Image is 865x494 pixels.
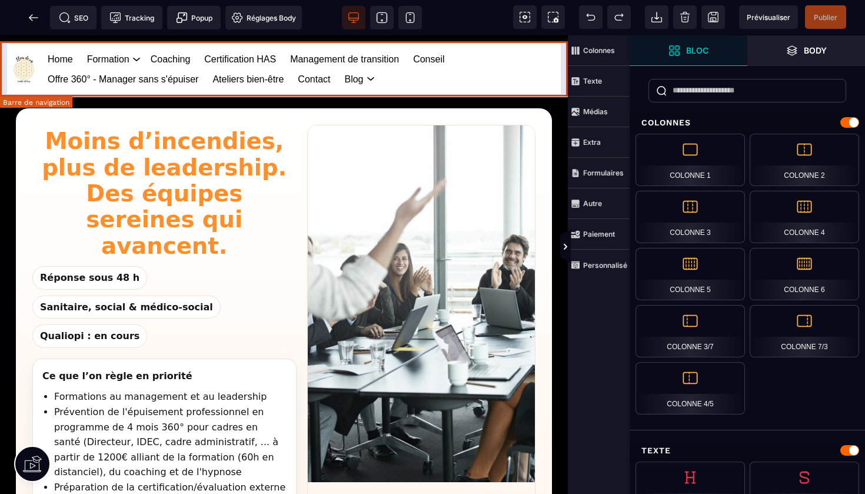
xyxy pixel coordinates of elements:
span: Médias [568,97,630,127]
strong: Body [804,46,827,55]
span: Sanitaire, social & médico-social [32,260,221,284]
span: Métadata SEO [50,6,97,29]
span: Retour [22,6,45,29]
li: Prévention de l'épuisement professionnel en programme de 4 mois 360° pour cadres en santé (Direct... [54,369,287,445]
a: Conseil [413,14,444,34]
div: Colonnes [630,112,865,134]
span: Aperçu [739,5,798,29]
span: Importer [645,5,668,29]
strong: Médias [583,107,608,116]
span: Autre [568,188,630,219]
div: Colonne 6 [750,248,859,300]
div: Colonne 7/3 [750,305,859,357]
span: Ouvrir les blocs [630,35,747,66]
span: Nettoyage [673,5,697,29]
span: Voir les composants [513,5,537,29]
span: Code de suivi [101,6,162,29]
span: Voir tablette [370,6,394,29]
span: Favicon [225,6,302,29]
div: Colonne 3/7 [636,305,745,357]
span: Personnalisé [568,250,630,280]
span: Voir mobile [398,6,422,29]
span: Rétablir [607,5,631,29]
span: Tracking [109,12,154,24]
span: Enregistrer le contenu [805,5,846,29]
a: Contact [298,34,330,54]
strong: Bloc [686,46,708,55]
li: Préparation de la certification/évaluation externe HAS et mentorat [54,445,287,475]
strong: Colonnes [583,46,615,55]
span: Qualiopi : en cours [32,289,147,313]
a: Blog [344,34,363,54]
span: Défaire [579,5,603,29]
h1: Moins d’incendies, plus de leadership. Des équipes sereines qui avancent. [32,93,297,224]
span: Prévisualiser [747,13,790,22]
li: Formations au management et au leadership [54,354,287,369]
a: Offre 360° - Manager sans s'épuiser [48,34,198,54]
span: Réponse sous 48 h [32,231,147,254]
a: Management de transition [290,14,399,34]
a: Certification HAS [204,14,276,34]
span: Ouvrir les calques [747,35,865,66]
span: Popup [176,12,212,24]
span: Texte [568,66,630,97]
img: Équipe soignante en briefing, ambiance sereine [535,90,762,249]
span: Créer une alerte modale [167,6,221,29]
div: Colonne 4 [750,191,859,243]
div: Colonne 1 [636,134,745,186]
strong: Extra [583,138,601,147]
a: Ateliers bien-être [212,34,284,54]
strong: Formulaires [583,168,624,177]
strong: Texte [583,77,602,85]
strong: Paiement [583,230,615,238]
a: Formation [87,14,129,34]
span: Voir bureau [342,6,365,29]
a: Home [48,14,73,34]
div: Texte [630,440,865,462]
div: Colonne 4/5 [636,362,745,415]
div: Colonne 2 [750,134,859,186]
strong: Autre [583,199,602,208]
span: Capture d'écran [541,5,565,29]
strong: Personnalisé [583,261,627,270]
a: Coaching [151,14,191,34]
span: SEO [59,12,88,24]
div: Colonne 5 [636,248,745,300]
span: Colonnes [568,35,630,66]
span: Extra [568,127,630,158]
strong: Ce que l’on règle en priorité [42,335,192,346]
span: Enregistrer [701,5,725,29]
span: Paiement [568,219,630,250]
img: Couloir d’hôpital lumineux, calme et épuré [308,90,535,447]
span: Afficher les vues [630,230,641,265]
img: https://sasu-fleur-de-vie.metaforma.io/home [10,20,38,48]
span: Formulaires [568,158,630,188]
span: Publier [814,13,837,22]
span: Réglages Body [231,12,296,24]
div: Colonne 3 [636,191,745,243]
